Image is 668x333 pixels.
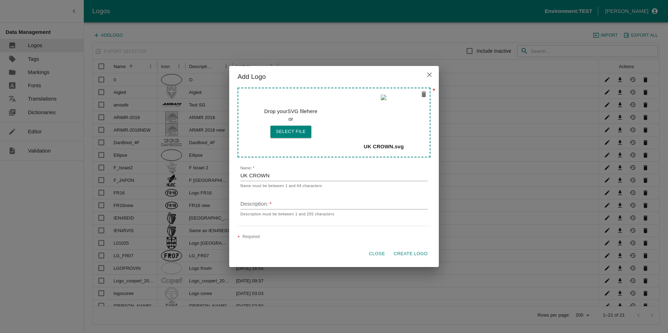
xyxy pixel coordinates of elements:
[366,248,388,260] button: Close
[391,248,430,260] button: Create Logo
[381,95,386,140] img: 4f4afb31-3603-466e-88d8-cd165d6c73b1
[240,165,254,171] label: Name:
[417,88,430,101] button: Remove all files from dropzone
[264,108,317,115] p: Drop your SVG file here
[240,211,428,217] p: Description must be between 1 and 255 characters
[423,68,436,81] button: close
[364,143,404,150] p: UK CROWN.svg
[229,66,439,88] h2: Add Logo
[420,90,428,98] svg: Remove all files from dropzone
[270,126,312,138] button: Drop yourSVG filehereorUK CROWN.svg
[264,115,317,123] p: or
[240,183,428,189] p: Name must be between 1 and 64 characters
[242,234,260,240] p: Required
